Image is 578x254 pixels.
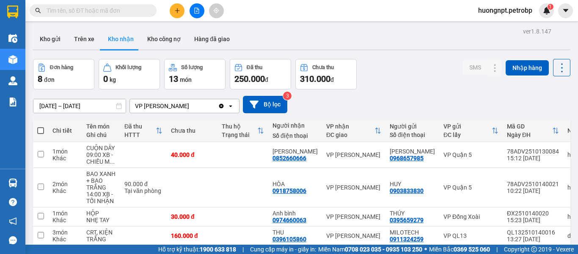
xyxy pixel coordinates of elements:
span: đ [265,76,268,83]
sup: 3 [283,92,292,100]
div: HTTT [124,131,156,138]
div: VP nhận [326,123,374,130]
div: 0911324259 [390,236,424,243]
span: 8 [38,74,42,84]
span: file-add [194,8,200,14]
div: VP [PERSON_NAME] [326,232,381,239]
div: Người gửi [390,123,435,130]
input: Tìm tên, số ĐT hoặc mã đơn [47,6,146,15]
span: kg [110,76,116,83]
div: Tên món [86,123,116,130]
button: Chưa thu310.000đ [295,59,357,89]
div: 0968657985 [390,155,424,162]
div: 1 món [52,210,78,217]
button: aim [209,3,224,18]
img: logo-vxr [7,6,18,18]
span: đ [330,76,334,83]
span: Miền Nam [318,245,422,254]
div: 1 món [52,148,78,155]
div: GIA BẢO [272,148,318,155]
button: plus [170,3,184,18]
div: 40.000 đ [171,151,213,158]
div: Khác [52,236,78,243]
button: Hàng đã giao [187,29,237,49]
button: Nhập hàng [506,60,549,75]
span: search [35,8,41,14]
img: warehouse-icon [8,76,17,85]
div: Trạng thái [222,131,257,138]
div: BAO XANH + BAO TRẮNG [86,170,116,191]
svg: Clear value [218,103,225,109]
div: Khối lượng [116,64,141,70]
div: 0395659279 [390,217,424,223]
span: Cung cấp máy in - giấy in: [250,245,316,254]
div: Ghi chú [86,131,116,138]
button: Trên xe [67,29,101,49]
div: 0852660666 [272,155,306,162]
div: 14:00 XB - TỐI NHẬN [86,191,116,204]
div: Số điện thoại [272,132,318,139]
button: caret-down [558,3,573,18]
div: Tại văn phòng [124,187,162,194]
span: huongnpt.petrobp [471,5,539,16]
div: ĐX2510140020 [507,210,559,217]
div: QL132510140016 [507,229,559,236]
strong: 0708 023 035 - 0935 103 250 [345,246,422,253]
div: Khác [52,187,78,194]
img: warehouse-icon [8,34,17,43]
th: Toggle SortBy [439,120,503,142]
div: ĐC giao [326,131,374,138]
span: copyright [531,246,537,252]
div: 78ADV2510130084 [507,148,559,155]
div: NHẸ TAY [86,217,116,223]
span: ... [110,158,115,165]
span: notification [9,217,17,225]
div: Số điện thoại [390,131,435,138]
div: VP [PERSON_NAME] [326,151,381,158]
div: Đã thu [124,123,156,130]
div: MILOTECH [390,229,435,236]
th: Toggle SortBy [120,120,167,142]
div: VP gửi [443,123,492,130]
span: 0 [103,74,108,84]
span: món [180,76,192,83]
div: VP Quận 5 [443,151,498,158]
div: 3 món [52,229,78,236]
button: Đơn hàng8đơn [33,59,94,89]
div: 0903833830 [390,187,424,194]
img: warehouse-icon [8,55,17,64]
span: aim [213,8,219,14]
span: Miền Bắc [429,245,490,254]
div: VP QL13 [443,232,498,239]
span: Hỗ trợ kỹ thuật: [158,245,236,254]
div: 160.000 đ [171,232,213,239]
div: Đơn hàng [50,64,73,70]
div: THÚY [390,210,435,217]
div: 2 món [52,181,78,187]
span: caret-down [562,7,570,14]
div: ver 1.8.147 [523,27,551,36]
img: solution-icon [8,98,17,106]
span: 1 [549,4,552,10]
div: Đã thu [247,64,262,70]
div: ĐC lấy [443,131,492,138]
div: 0974660063 [272,217,306,223]
div: Khác [52,155,78,162]
div: 13:27 [DATE] [507,236,559,243]
div: Số lượng [181,64,203,70]
strong: 1900 633 818 [200,246,236,253]
input: Select a date range. [33,99,126,113]
div: 0918758006 [272,187,306,194]
input: Selected VP Minh Hưng. [190,102,191,110]
button: Khối lượng0kg [99,59,160,89]
div: CUỘN DÂY [86,145,116,151]
div: KHẢ HƯNG [390,148,435,155]
div: Chưa thu [312,64,334,70]
div: 15:12 [DATE] [507,155,559,162]
img: icon-new-feature [543,7,550,14]
div: 78ADV2510140021 [507,181,559,187]
img: warehouse-icon [8,179,17,187]
div: HỘP [86,210,116,217]
div: 0396105860 [272,236,306,243]
div: Chi tiết [52,127,78,134]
